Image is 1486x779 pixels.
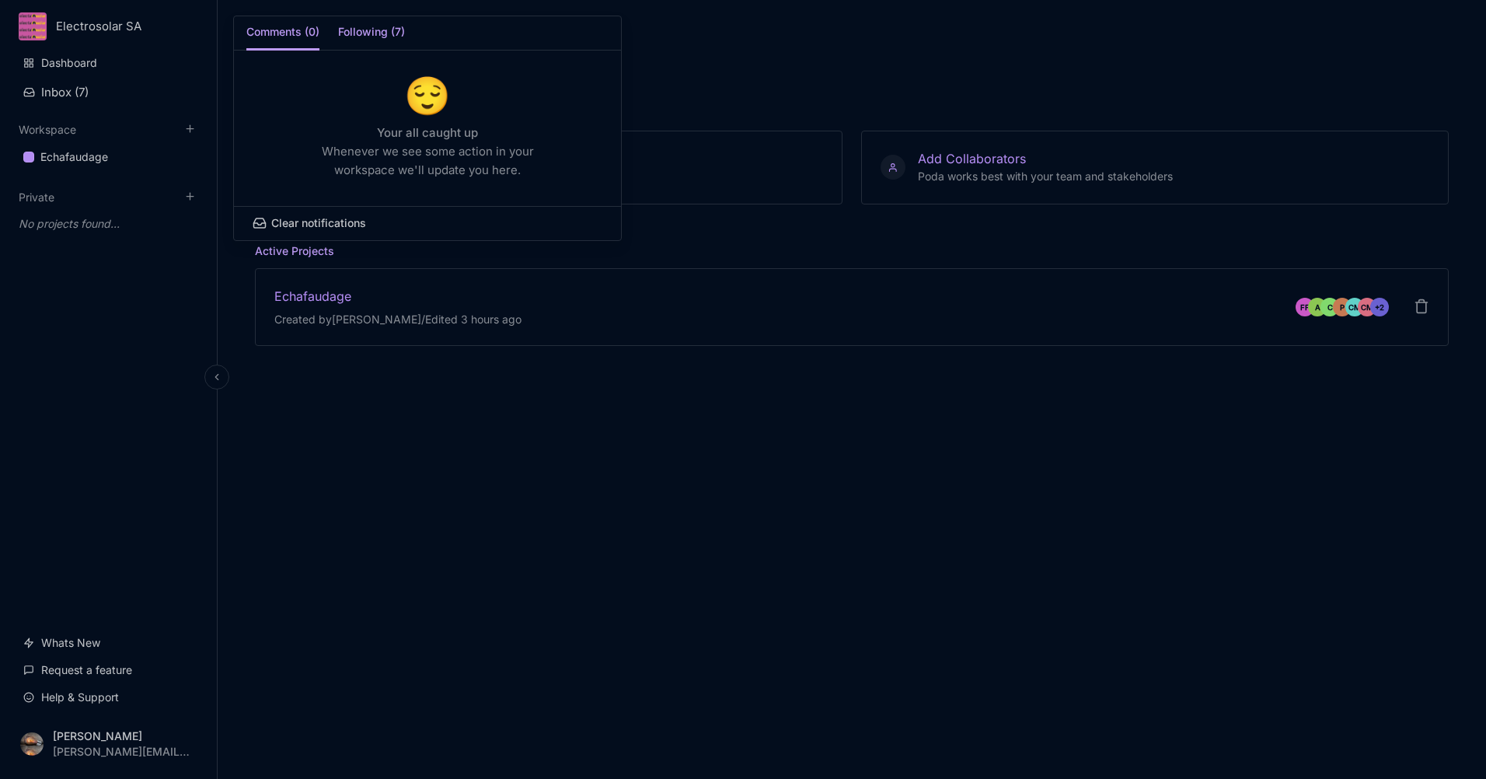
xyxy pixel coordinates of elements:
div: Whenever we see some action in your workspace we'll update you here. [299,142,556,180]
span: relived [404,77,451,114]
h5: Comments (0) [246,23,319,51]
button: Clear notifications [243,213,375,234]
h5: Following (7) [338,23,405,51]
strong: Your all caught up [377,124,478,142]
